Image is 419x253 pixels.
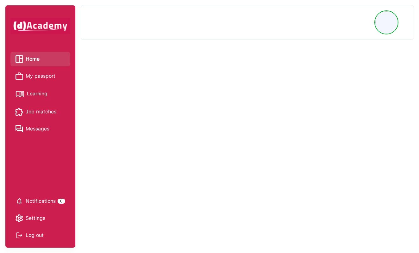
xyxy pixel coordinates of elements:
[16,88,24,99] img: Learning icon
[16,88,65,99] a: Learning iconLearning
[16,54,65,64] a: Home iconHome
[375,11,397,33] img: Profile
[16,71,65,81] a: My passport iconMy passport
[16,72,23,80] img: My passport icon
[26,214,45,223] span: Settings
[26,71,55,81] span: My passport
[16,214,23,222] img: setting
[16,197,23,205] img: setting
[26,54,40,64] span: Home
[26,196,56,206] span: Notifications
[16,232,23,239] img: Log out
[26,124,49,134] span: Messages
[16,108,23,116] img: Job matches icon
[16,55,23,63] img: Home icon
[16,125,23,133] img: Messages icon
[26,107,56,117] span: Job matches
[27,89,47,99] span: Learning
[58,199,65,204] div: 0
[10,18,70,34] img: dAcademy
[16,231,65,240] div: Log out
[16,107,65,117] a: Job matches iconJob matches
[16,124,65,134] a: Messages iconMessages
